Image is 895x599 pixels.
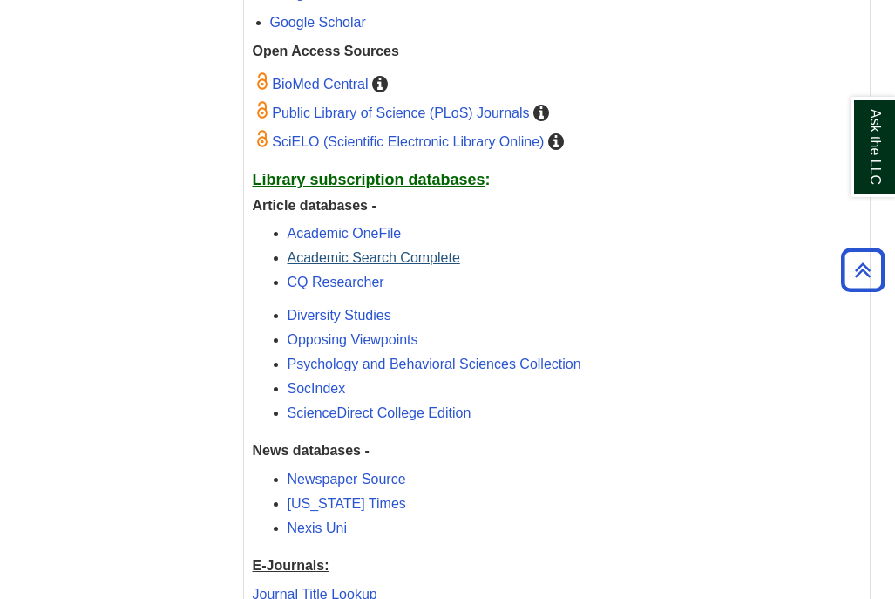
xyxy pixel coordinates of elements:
a: SciELO (Scientific Electronic Library Online) [272,134,544,149]
a: Opposing Viewpoints [288,332,418,347]
a: Diversity Studies [288,308,391,323]
a: [US_STATE] Times [288,496,406,511]
a: Psychology and Behavioral Sciences Collection [288,357,581,371]
strong: Article databases - [253,198,376,213]
a: Public Library of Science (PLoS) Journals [272,106,529,120]
a: BioMed Central [272,77,368,92]
span: : [253,171,491,188]
a: Nexis Uni [288,521,347,535]
strong: News databases - [253,443,370,458]
a: Academic Search Complete [288,250,460,265]
a: Back to Top [835,258,891,282]
strong: Open Access Sources [253,44,399,58]
a: Newspaper Source [288,472,406,487]
a: Academic OneFile [288,226,402,241]
a: CQ Researcher [288,275,384,289]
a: SocIndex [288,381,346,396]
a: ScienceDirect College Edition [288,405,471,420]
img: Open Access open lock logo [257,72,268,90]
a: Google Scholar [270,15,366,30]
ins: Library subscription databases [253,171,485,188]
img: Open Access open lock logo [257,130,268,147]
u: E-Journals: [253,558,329,573]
